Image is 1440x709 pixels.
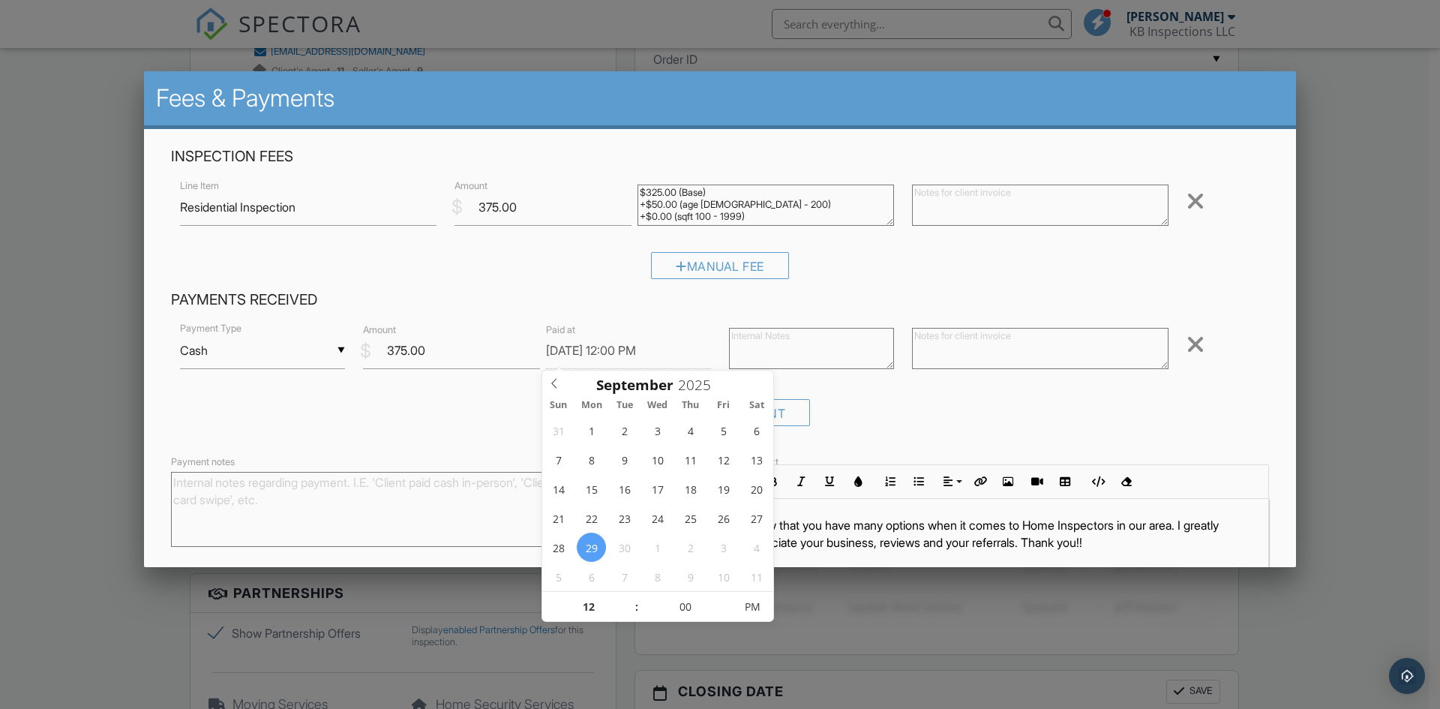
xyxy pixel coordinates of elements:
[676,474,705,503] span: September 18, 2025
[740,401,773,410] span: Sat
[651,263,789,278] a: Manual Fee
[1389,658,1425,694] div: Open Intercom Messenger
[676,416,705,445] span: September 4, 2025
[709,474,738,503] span: September 19, 2025
[707,401,740,410] span: Fri
[180,322,241,335] label: Payment Type
[577,445,606,474] span: September 8, 2025
[742,474,771,503] span: September 20, 2025
[674,401,707,410] span: Thu
[577,503,606,533] span: September 22, 2025
[451,194,463,220] div: $
[1022,467,1051,496] button: Insert Video
[742,445,771,474] span: September 13, 2025
[180,179,219,193] label: Line Item
[994,467,1022,496] button: Insert Image (Ctrl+P)
[542,592,634,622] input: Scroll to increment
[637,185,894,226] textarea: $325.00 (Base) +$50.00 (age [DEMOGRAPHIC_DATA] - 200) +$0.00 (sqft 100 - 1999)
[1111,467,1140,496] button: Clear Formatting
[639,592,731,622] input: Scroll to increment
[544,503,573,533] span: September 21, 2025
[610,445,639,474] span: September 9, 2025
[904,467,933,496] button: Unordered List
[937,467,965,496] button: Align
[454,179,487,193] label: Amount
[171,455,235,469] label: Payment notes
[608,401,641,410] span: Tue
[709,416,738,445] span: September 5, 2025
[596,378,673,392] span: Scroll to increment
[742,503,771,533] span: September 27, 2025
[742,517,1256,551] p: I know that you have many options when it comes to Home Inspectors in our area. I greatly appreci...
[546,323,575,337] label: Paid at
[676,503,705,533] span: September 25, 2025
[577,416,606,445] span: September 1, 2025
[544,474,573,503] span: September 14, 2025
[676,445,705,474] span: September 11, 2025
[876,467,904,496] button: Ordered List
[731,592,772,622] span: Click to toggle
[1083,467,1111,496] button: Code View
[360,338,371,364] div: $
[610,503,639,533] span: September 23, 2025
[673,375,723,395] input: Scroll to increment
[643,474,672,503] span: September 17, 2025
[544,533,573,562] span: September 28, 2025
[742,416,771,445] span: September 6, 2025
[634,592,639,622] span: :
[641,401,674,410] span: Wed
[544,445,573,474] span: September 7, 2025
[643,445,672,474] span: September 10, 2025
[651,252,789,279] div: Manual Fee
[1051,467,1079,496] button: Insert Table
[544,416,573,445] span: August 31, 2025
[363,323,396,337] label: Amount
[709,445,738,474] span: September 12, 2025
[610,416,639,445] span: September 2, 2025
[577,474,606,503] span: September 15, 2025
[171,147,1269,167] h4: Inspection Fees
[643,416,672,445] span: September 3, 2025
[156,83,1284,113] h2: Fees & Payments
[815,467,844,496] button: Underline (Ctrl+U)
[844,467,872,496] button: Colors
[610,474,639,503] span: September 16, 2025
[171,290,1269,310] h4: Payments Received
[575,401,608,410] span: Mon
[965,467,994,496] button: Insert Link (Ctrl+K)
[542,401,575,410] span: Sun
[577,533,606,562] span: September 29, 2025
[787,467,815,496] button: Italic (Ctrl+I)
[643,503,672,533] span: September 24, 2025
[709,503,738,533] span: September 26, 2025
